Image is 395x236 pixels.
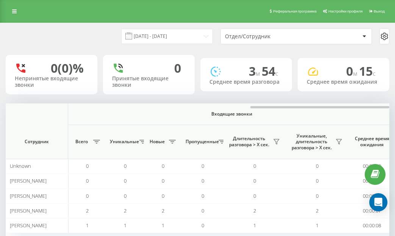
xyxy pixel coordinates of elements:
div: 0 [174,61,181,75]
div: Среднее время разговора [209,79,283,85]
span: 0 [162,177,164,184]
span: 0 [253,192,256,199]
span: Реферальная программа [273,9,317,13]
div: Непринятые входящие звонки [15,75,88,88]
span: Сотрудник [12,139,61,145]
span: 2 [124,207,126,214]
span: 0 [162,163,164,169]
span: 0 [316,163,318,169]
span: [PERSON_NAME] [10,177,47,184]
span: Unknown [10,163,31,169]
span: Пропущенные [186,139,216,145]
span: c [275,69,278,78]
span: 15 [359,63,376,79]
span: Уникальные [110,139,137,145]
div: Принятые входящие звонки [112,75,186,88]
span: 3 [249,63,262,79]
span: 2 [253,207,256,214]
span: 0 [253,163,256,169]
span: 0 [316,192,318,199]
span: м [353,69,359,78]
span: Длительность разговора > Х сек. [227,136,271,147]
span: 0 [86,192,89,199]
span: 0 [124,177,126,184]
span: Настройки профиля [328,9,363,13]
div: Open Intercom Messenger [369,193,387,211]
span: 1 [316,222,318,229]
span: Новые [148,139,167,145]
span: [PERSON_NAME] [10,222,47,229]
span: Уникальные, длительность разговора > Х сек. [290,133,333,151]
div: 0 (0)% [51,61,84,75]
span: 1 [162,222,164,229]
span: 1 [86,222,89,229]
span: Всего [72,139,91,145]
span: 0 [162,192,164,199]
span: 0 [201,163,204,169]
span: 0 [86,177,89,184]
span: 54 [262,63,278,79]
span: [PERSON_NAME] [10,192,47,199]
span: 1 [253,222,256,229]
span: 0 [201,222,204,229]
div: Отдел/Сотрудник [225,33,315,40]
span: Входящие звонки [88,111,376,117]
span: Выход [374,9,385,13]
span: 0 [201,177,204,184]
span: 0 [316,177,318,184]
span: 0 [346,63,359,79]
span: 0 [201,192,204,199]
span: c [373,69,376,78]
span: [PERSON_NAME] [10,207,47,214]
span: 0 [253,177,256,184]
span: м [256,69,262,78]
span: 2 [162,207,164,214]
span: 0 [86,163,89,169]
span: 2 [316,207,318,214]
span: 0 [124,163,126,169]
span: 0 [124,192,126,199]
span: 0 [201,207,204,214]
div: Среднее время ожидания [307,79,380,85]
span: 1 [124,222,126,229]
span: 2 [86,207,89,214]
span: Среднее время ожидания [354,136,390,147]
